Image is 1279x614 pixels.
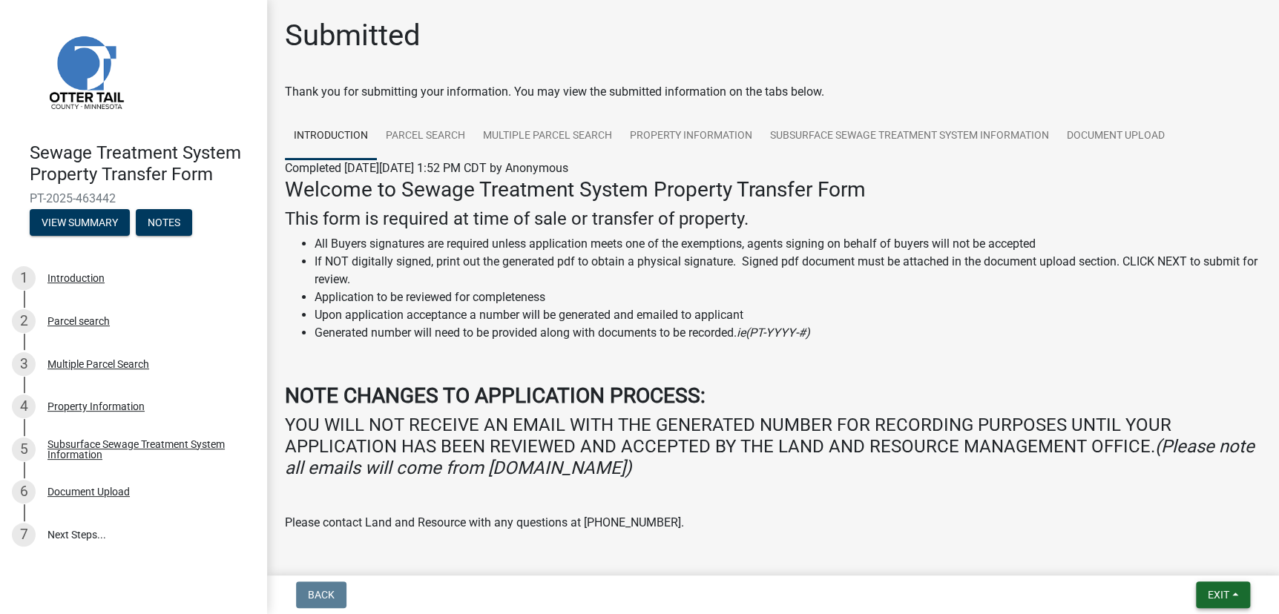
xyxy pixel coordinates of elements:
[47,359,149,369] div: Multiple Parcel Search
[621,113,761,160] a: Property Information
[285,208,1261,230] h4: This form is required at time of sale or transfer of property.
[1058,113,1174,160] a: Document Upload
[12,352,36,376] div: 3
[315,306,1261,324] li: Upon application acceptance a number will be generated and emailed to applicant
[315,288,1261,306] li: Application to be reviewed for completeness
[30,209,130,236] button: View Summary
[47,316,110,326] div: Parcel search
[47,439,243,460] div: Subsurface Sewage Treatment System Information
[47,486,130,497] div: Document Upload
[296,581,346,608] button: Back
[285,83,1261,101] div: Thank you for submitting your information. You may view the submitted information on the tabs below.
[474,113,621,160] a: Multiple Parcel Search
[315,253,1261,288] li: If NOT digitally signed, print out the generated pdf to obtain a physical signature. Signed pdf d...
[377,113,474,160] a: Parcel search
[12,395,36,418] div: 4
[285,113,377,160] a: Introduction
[285,415,1261,478] h4: YOU WILL NOT RECEIVE AN EMAIL WITH THE GENERATED NUMBER FOR RECORDING PURPOSES UNTIL YOUR APPLICA...
[285,514,1261,532] p: Please contact Land and Resource with any questions at [PHONE_NUMBER].
[315,235,1261,253] li: All Buyers signatures are required unless application meets one of the exemptions, agents signing...
[308,589,335,601] span: Back
[30,191,237,205] span: PT-2025-463442
[47,273,105,283] div: Introduction
[737,326,810,340] i: ie(PT-YYYY-#)
[12,523,36,547] div: 7
[12,266,36,290] div: 1
[285,18,421,53] h1: Submitted
[285,177,1261,202] h3: Welcome to Sewage Treatment System Property Transfer Form
[47,401,145,412] div: Property Information
[1196,581,1250,608] button: Exit
[285,383,706,408] strong: NOTE CHANGES TO APPLICATION PROCESS:
[1208,589,1229,601] span: Exit
[30,16,141,127] img: Otter Tail County, Minnesota
[761,113,1058,160] a: Subsurface Sewage Treatment System Information
[12,309,36,333] div: 2
[30,142,255,185] h4: Sewage Treatment System Property Transfer Form
[136,217,192,229] wm-modal-confirm: Notes
[12,438,36,461] div: 5
[136,209,192,236] button: Notes
[30,217,130,229] wm-modal-confirm: Summary
[12,480,36,504] div: 6
[285,161,568,175] span: Completed [DATE][DATE] 1:52 PM CDT by Anonymous
[285,436,1255,478] i: (Please note all emails will come from [DOMAIN_NAME])
[315,324,1261,342] li: Generated number will need to be provided along with documents to be recorded.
